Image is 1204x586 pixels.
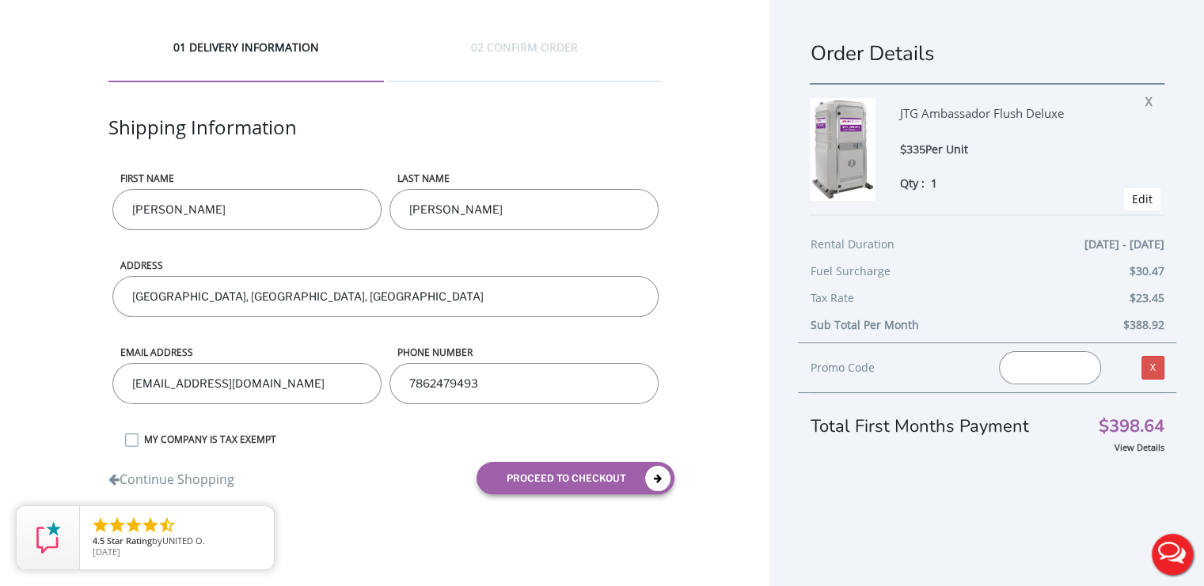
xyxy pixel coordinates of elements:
[930,176,936,191] span: 1
[387,40,663,82] div: 02 CONFIRM ORDER
[93,536,261,547] span: by
[1141,356,1164,380] a: X
[1123,317,1164,332] b: $388.92
[1132,191,1153,206] a: Edit
[1145,89,1160,109] span: X
[810,262,1164,289] div: Fuel Surcharge
[1141,523,1204,586] button: Live Chat
[899,98,1130,141] div: JTG Ambassador Flush Deluxe
[107,535,152,546] span: Star Rating
[124,516,143,535] li: 
[162,535,205,546] span: UNITED O.
[810,289,1164,316] div: Tax Rate
[477,462,674,494] button: proceed to checkout
[1099,418,1164,435] span: $398.64
[925,142,967,157] span: Per Unit
[108,463,234,489] a: Continue Shopping
[810,40,1164,67] h1: Order Details
[91,516,110,535] li: 
[1115,441,1164,453] a: View Details
[112,346,382,359] label: Email address
[899,175,1130,191] div: Qty :
[93,546,120,558] span: [DATE]
[158,516,177,535] li: 
[1084,235,1164,254] span: [DATE] - [DATE]
[810,393,1164,439] div: Total First Months Payment
[389,172,659,185] label: LAST NAME
[1130,289,1164,308] span: $23.45
[108,114,663,172] div: Shipping Information
[108,516,127,535] li: 
[136,433,663,446] label: MY COMPANY IS TAX EXEMPT
[810,235,1164,262] div: Rental Duration
[810,317,918,332] b: Sub Total Per Month
[141,516,160,535] li: 
[899,141,1130,159] div: $335
[1130,262,1164,281] span: $30.47
[108,40,384,82] div: 01 DELIVERY INFORMATION
[389,346,659,359] label: phone number
[112,172,382,185] label: First name
[810,358,975,377] div: Promo Code
[93,535,104,546] span: 4.5
[32,522,64,554] img: Review Rating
